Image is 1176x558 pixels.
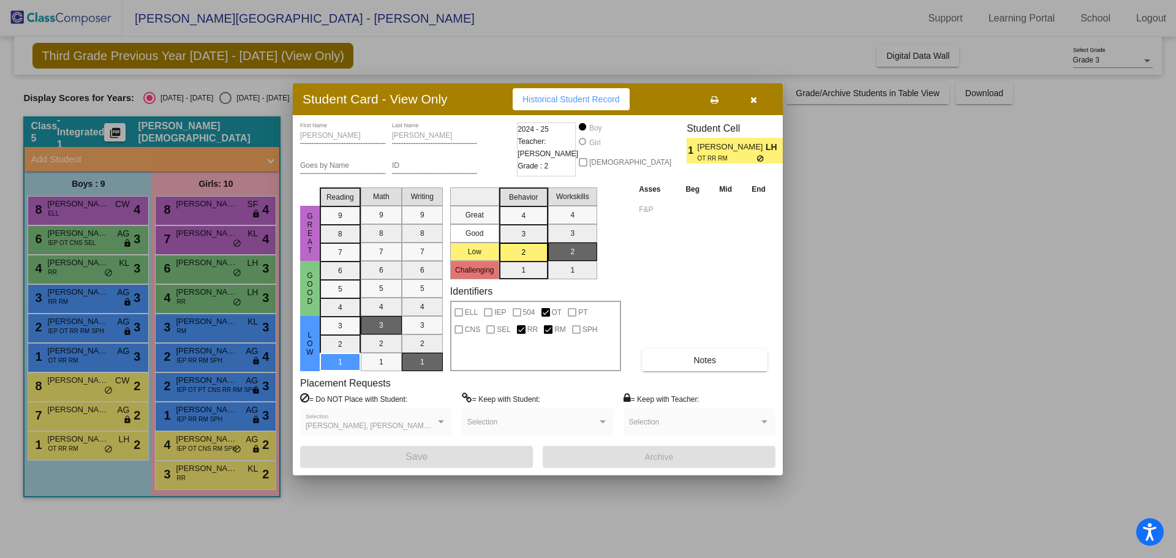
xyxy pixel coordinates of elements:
span: RR [527,322,538,337]
span: CNS [465,322,480,337]
span: Great [304,212,315,255]
th: Mid [709,183,742,196]
span: SPH [582,322,598,337]
span: Grade : 2 [518,160,548,172]
span: 504 [523,305,535,320]
span: RM [554,322,566,337]
input: goes by name [300,162,386,170]
button: Notes [642,349,767,371]
label: Placement Requests [300,377,391,389]
span: Teacher: [PERSON_NAME] [518,135,578,160]
label: Identifiers [450,285,492,297]
label: = Keep with Student: [462,393,540,405]
span: 2024 - 25 [518,123,549,135]
th: Asses [636,183,676,196]
span: IEP [494,305,506,320]
span: Good [304,271,315,306]
span: Notes [693,355,716,365]
h3: Student Card - View Only [303,91,448,107]
button: Save [300,446,533,468]
h3: Student Cell [687,123,793,134]
span: [PERSON_NAME] [698,141,766,154]
span: 2 [783,143,793,158]
span: LH [766,141,783,154]
span: OT RR RM [698,154,757,163]
input: assessment [639,200,673,219]
span: ELL [465,305,478,320]
button: Historical Student Record [513,88,630,110]
span: PT [578,305,587,320]
label: = Keep with Teacher: [624,393,699,405]
span: SEL [497,322,511,337]
span: [PERSON_NAME], [PERSON_NAME], [PERSON_NAME], [PERSON_NAME], [PERSON_NAME] [306,421,624,430]
label: = Do NOT Place with Student: [300,393,407,405]
span: 1 [687,143,697,158]
th: End [742,183,775,196]
div: Boy [589,123,602,134]
span: Save [405,451,428,462]
span: Archive [645,452,674,462]
button: Archive [543,446,775,468]
span: [DEMOGRAPHIC_DATA] [589,155,671,170]
div: Girl [589,137,601,148]
span: Low [304,331,315,356]
span: Historical Student Record [522,94,620,104]
th: Beg [676,183,709,196]
span: OT [552,305,562,320]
